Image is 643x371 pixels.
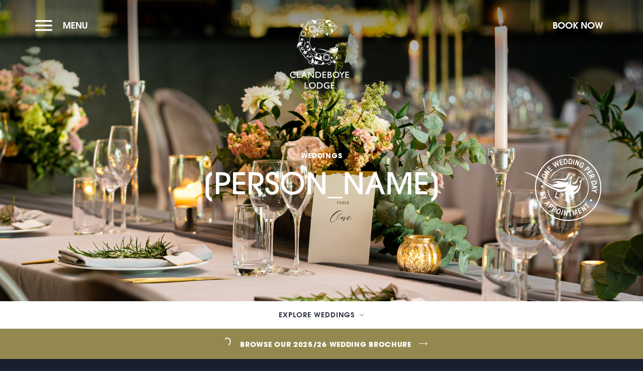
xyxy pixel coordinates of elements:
span: Menu [63,20,88,31]
span: Weddings [202,151,441,160]
span: Explore Weddings [279,311,355,318]
img: Clandeboye Lodge [289,20,350,90]
h1: [PERSON_NAME] [202,105,441,202]
button: Book Now [548,15,608,36]
button: Menu [35,15,93,36]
